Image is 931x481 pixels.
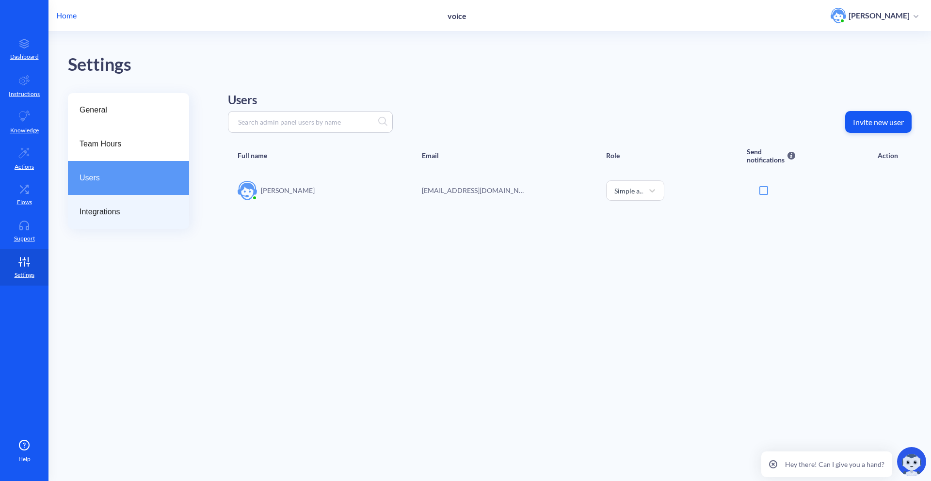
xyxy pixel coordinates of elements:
[56,10,77,21] p: Home
[228,93,912,107] h2: Users
[238,181,257,200] img: user image
[878,151,898,160] div: Action
[786,147,795,164] img: info icon
[80,172,170,184] span: Users
[18,455,31,464] span: Help
[853,117,904,127] p: Invite new user
[15,162,34,171] p: Actions
[238,151,267,160] div: Full name
[80,206,170,218] span: Integrations
[68,127,189,161] a: Team Hours
[261,185,315,195] p: [PERSON_NAME]
[9,90,40,98] p: Instructions
[68,93,189,127] a: General
[68,161,189,195] a: Users
[14,234,35,243] p: Support
[785,459,884,469] p: Hey there! Can I give you a hand?
[614,185,644,195] div: Simple admin
[10,126,39,135] p: Knowledge
[17,198,32,207] p: Flows
[68,195,189,229] a: Integrations
[422,185,524,195] p: artem.laskavyi@botscrew.com
[80,138,170,150] span: Team Hours
[606,151,620,160] div: Role
[845,111,912,133] button: Invite new user
[10,52,39,61] p: Dashboard
[897,447,926,476] img: copilot-icon.svg
[831,8,846,23] img: user photo
[747,147,786,164] div: Send notifications
[422,151,439,160] div: Email
[849,10,910,21] p: [PERSON_NAME]
[448,11,466,20] p: voice
[80,104,170,116] span: General
[68,51,931,79] div: Settings
[826,7,923,24] button: user photo[PERSON_NAME]
[15,271,34,279] p: Settings
[233,116,378,128] input: Search admin panel users by name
